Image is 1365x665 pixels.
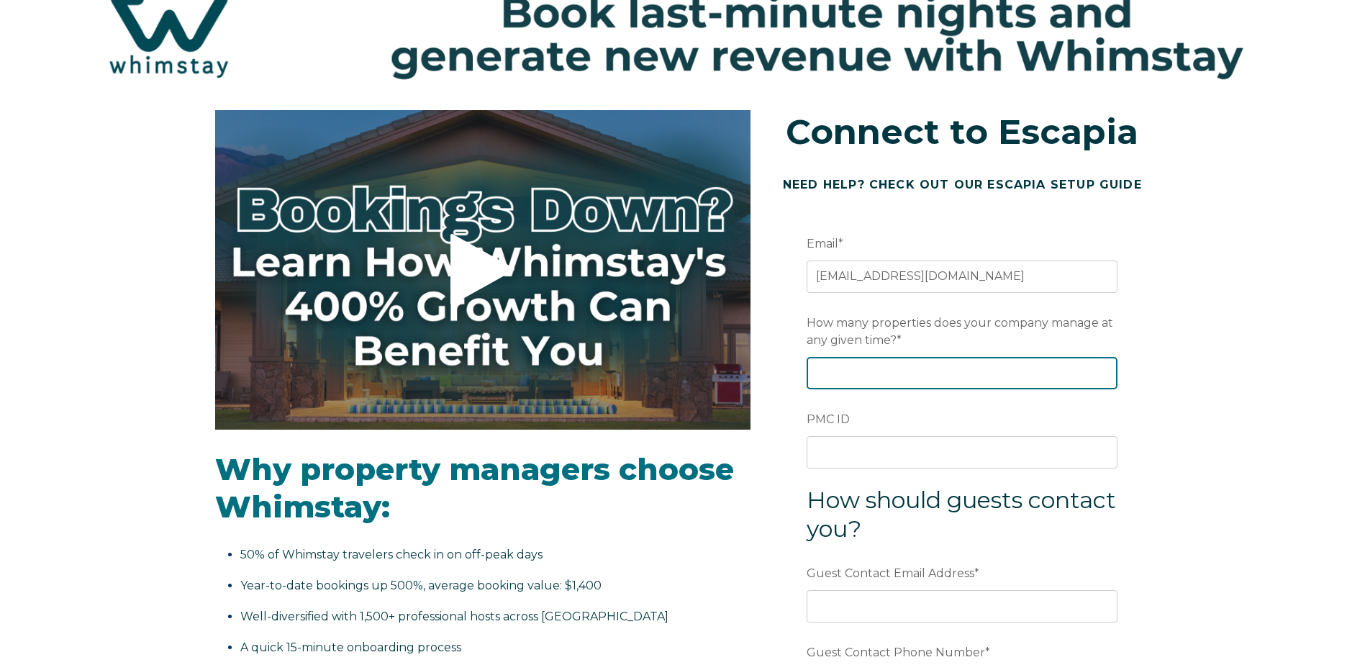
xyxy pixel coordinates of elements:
span: 50% of Whimstay travelers check in on off-peak days [240,548,543,561]
span: Year-to-date bookings up 500%, average booking value: $1,400 [240,579,602,592]
span: Well-diversified with 1,500+ professional hosts across [GEOGRAPHIC_DATA] [240,610,668,623]
span: Guest Contact Phone Number [807,641,985,664]
span: Why property managers choose Whimstay: [215,451,734,526]
span: How should guests contact you? [807,486,1116,543]
span: How many properties does your company manage at any given time? [807,312,1113,351]
span: Guest Contact Email Address [807,562,974,584]
a: NEED HELP? CHECK OUT OUR ESCAPIA SETUP GUIDE [783,178,1142,191]
span: PMC ID [807,408,850,430]
span: Connect to Escapia [786,111,1138,153]
span: A quick 15-minute onboarding process [240,641,461,654]
span: Email [807,232,838,255]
